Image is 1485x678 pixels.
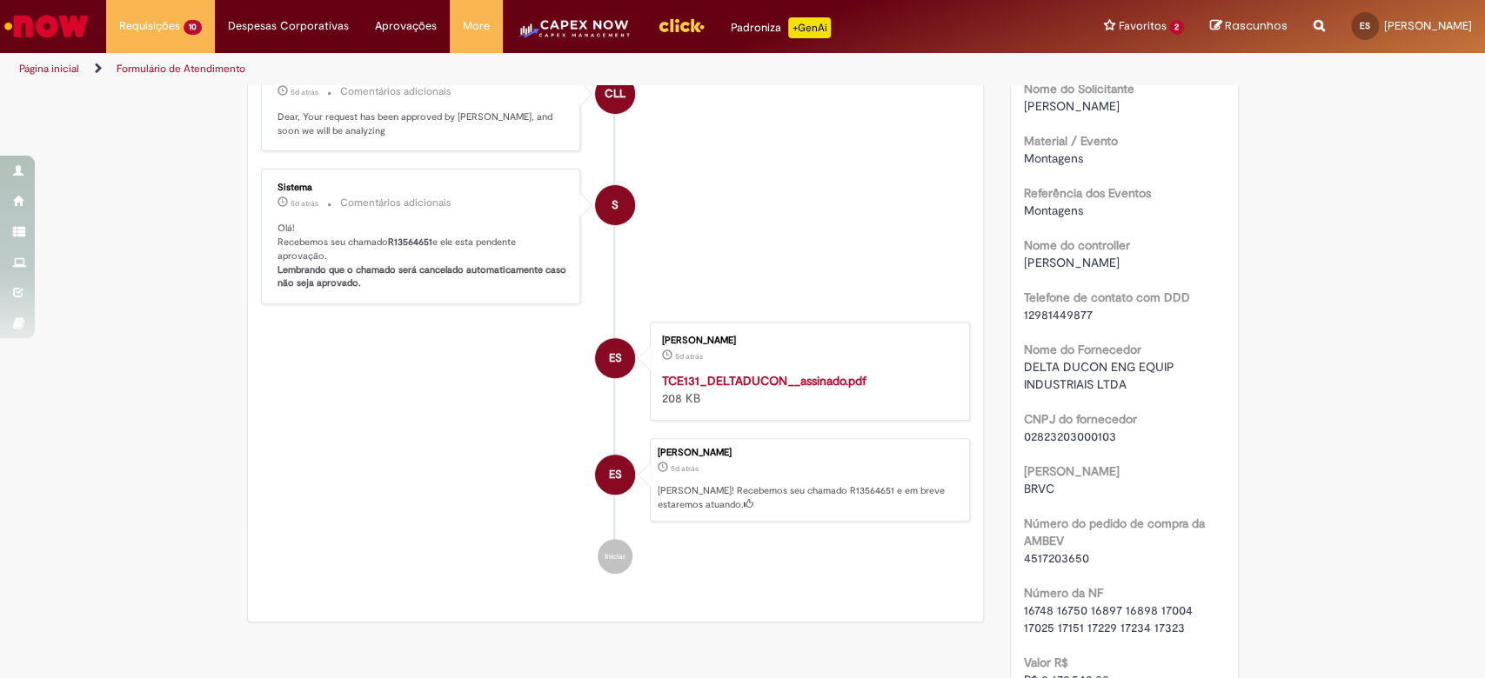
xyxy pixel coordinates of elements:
b: [PERSON_NAME] [1024,463,1120,479]
div: Padroniza [731,17,831,38]
p: +GenAi [788,17,831,38]
li: Elisangela Damaceno Da Silva [261,438,971,522]
b: Nome do controller [1024,237,1130,253]
div: [PERSON_NAME] [658,448,960,458]
b: Nome do Fornecedor [1024,342,1141,357]
small: Comentários adicionais [340,196,452,210]
time: 24/09/2025 18:15:17 [675,351,703,362]
div: [PERSON_NAME] [662,336,952,346]
span: CLL [605,73,625,115]
span: Rascunhos [1225,17,1288,34]
time: 24/09/2025 18:18:19 [291,87,318,97]
b: Número do pedido de compra da AMBEV [1024,515,1205,548]
a: Rascunhos [1210,18,1288,35]
span: More [463,17,490,35]
span: 5d atrás [291,198,318,209]
span: 16748 16750 16897 16898 17004 17025 17151 17229 17234 17323 [1024,602,1196,635]
span: Montagens [1024,203,1083,218]
b: R13564651 [388,236,432,249]
b: Nome do Solicitante [1024,81,1134,96]
span: ES [1360,20,1370,31]
span: Montagens [1024,150,1083,166]
p: Olá! Recebemos seu chamado e ele esta pendente aprovação. [278,222,567,290]
span: 02823203000103 [1024,429,1116,444]
b: CNPJ do fornecedor [1024,411,1137,427]
span: 12981449877 [1024,307,1093,322]
a: TCE131_DELTADUCON__assinado.pdf [662,373,866,389]
img: click_logo_yellow_360x200.png [658,12,705,38]
b: Telefone de contato com DDD [1024,289,1190,305]
span: 4517203650 [1024,550,1089,566]
span: 5d atrás [671,463,699,474]
span: [PERSON_NAME] [1024,255,1120,270]
span: ES [609,337,622,379]
ul: Trilhas de página [13,53,977,85]
div: Sistema [278,183,567,193]
span: [PERSON_NAME] [1024,98,1120,114]
b: Lembrando que o chamado será cancelado automaticamente caso não seja aprovado. [278,263,569,290]
small: Comentários adicionais [340,84,452,99]
a: Formulário de Atendimento [117,62,245,76]
div: Caroline Leite Lagoas Figueiredo [595,74,635,114]
span: S [612,184,619,226]
span: 5d atrás [291,87,318,97]
span: BRVC [1024,481,1054,496]
span: Requisições [119,17,180,35]
span: Favoritos [1118,17,1166,35]
b: Referência dos Eventos [1024,185,1151,201]
div: Elisangela Damaceno Da Silva [595,338,635,378]
div: System [595,185,635,225]
span: 5d atrás [675,351,703,362]
div: 208 KB [662,372,952,407]
b: Número da NF [1024,585,1103,601]
time: 24/09/2025 18:15:21 [671,463,699,474]
span: Despesas Corporativas [228,17,349,35]
p: [PERSON_NAME]! Recebemos seu chamado R13564651 e em breve estaremos atuando. [658,484,960,511]
b: Valor R$ [1024,655,1068,670]
span: ES [609,454,622,495]
time: 24/09/2025 18:15:32 [291,198,318,209]
span: 2 [1169,20,1184,35]
span: 10 [184,20,202,35]
p: Dear, Your request has been approved by [PERSON_NAME], and soon we will be analyzing [278,110,567,137]
b: Material / Evento [1024,133,1118,149]
span: [PERSON_NAME] [1384,18,1472,33]
span: Aprovações [375,17,437,35]
img: CapexLogo5.png [516,17,632,52]
div: Elisangela Damaceno Da Silva [595,455,635,495]
img: ServiceNow [2,9,91,43]
span: DELTA DUCON ENG EQUIP INDUSTRIAIS LTDA [1024,359,1178,392]
a: Página inicial [19,62,79,76]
